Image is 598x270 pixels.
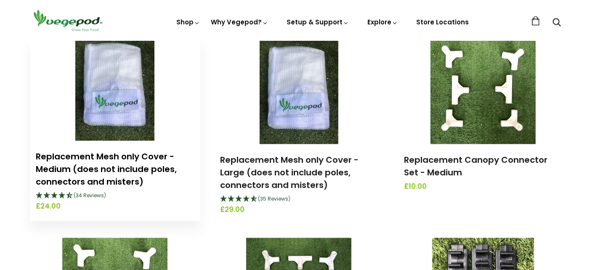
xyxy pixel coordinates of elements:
a: Replacement Canopy Connector Set - Medium [404,154,548,178]
img: Replacement Mesh only Cover - Large (does not include poles, connectors and misters) [260,39,339,144]
a: Why Vegepod? [211,18,268,26]
div: 4.71 Stars - 35 Reviews [220,194,378,205]
span: 4.59 Stars - 34 Reviews [74,192,106,199]
a: Store Locations [417,18,469,26]
span: £24.00 [36,201,194,212]
a: Explore [368,18,398,26]
span: 4.71 Stars - 35 Reviews [258,195,290,202]
a: Search [553,19,561,28]
img: Vegepod [30,8,106,32]
img: Replacement Mesh only Cover - Medium (does not include poles, connectors and misters) [75,36,154,141]
a: Setup & Support [287,18,349,26]
div: 4.59 Stars - 34 Reviews [36,191,194,201]
span: £10.00 [404,181,562,192]
img: Replacement Canopy Connector Set - Medium [431,39,536,144]
a: Replacement Mesh only Cover - Medium (does not include poles, connectors and misters) [36,151,177,188]
a: Replacement Mesh only Cover - Large (does not include poles, connectors and misters) [220,154,359,191]
a: Shop [177,18,200,26]
span: £29.00 [220,204,378,215]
